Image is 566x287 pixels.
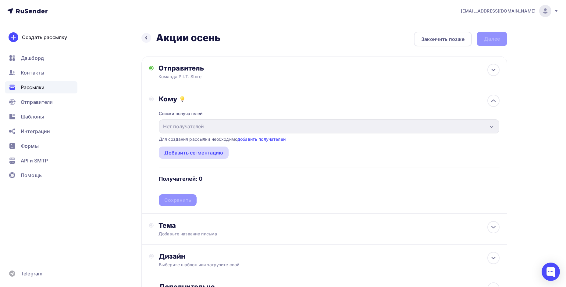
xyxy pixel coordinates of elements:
[159,262,466,268] div: Выберите шаблон или загрузите свой
[21,113,44,120] span: Шаблоны
[21,69,44,76] span: Контакты
[158,64,290,72] div: Отправитель
[159,175,203,183] h4: Получателей: 0
[22,34,67,41] div: Создать рассылку
[21,54,44,62] span: Дашборд
[421,35,465,43] div: Закончить позже
[5,96,77,108] a: Отправители
[5,140,77,152] a: Формы
[21,172,42,179] span: Помощь
[21,142,39,150] span: Формы
[21,84,44,91] span: Рассылки
[158,74,277,80] div: Команда P.I.T. Store
[21,157,48,164] span: API и SMTP
[158,221,279,230] div: Тема
[159,136,286,142] div: Для создания рассылки необходимо
[159,119,500,134] button: Нет получателей
[21,98,53,106] span: Отправители
[461,8,536,14] span: [EMAIL_ADDRESS][DOMAIN_NAME]
[5,111,77,123] a: Шаблоны
[461,5,559,17] a: [EMAIL_ADDRESS][DOMAIN_NAME]
[5,67,77,79] a: Контакты
[21,270,42,277] span: Telegram
[156,32,221,44] h2: Акции осень
[5,81,77,93] a: Рассылки
[158,231,267,237] div: Добавьте название письма
[159,111,203,117] div: Списки получателей
[159,252,500,260] div: Дизайн
[164,149,223,156] div: Добавить сегментацию
[21,128,50,135] span: Интеграции
[159,95,500,103] div: Кому
[5,52,77,64] a: Дашборд
[237,136,286,142] a: добавить получателей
